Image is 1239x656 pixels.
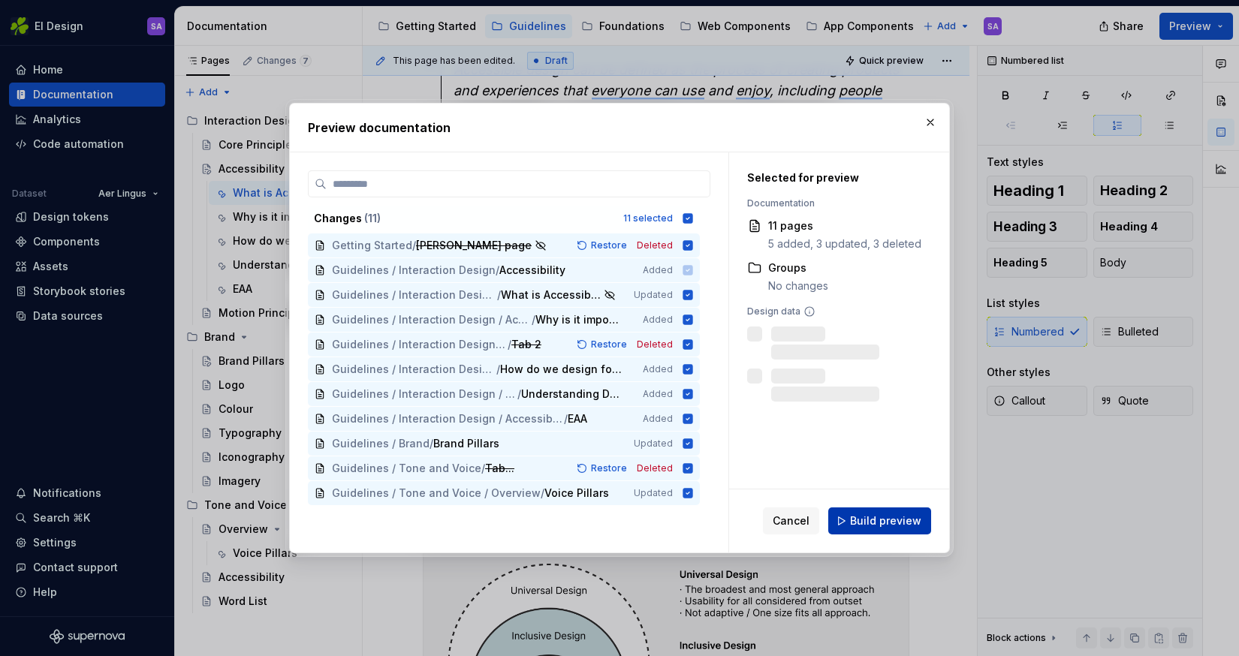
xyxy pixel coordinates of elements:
[768,218,921,233] div: 11 pages
[535,312,623,327] span: Why is it important?
[568,411,598,426] span: EAA
[634,289,673,301] span: Updated
[430,436,433,451] span: /
[773,513,809,528] span: Cancel
[564,411,568,426] span: /
[501,287,601,302] span: What is Accessible Design?
[364,212,381,224] span: ( 11 )
[497,287,501,302] span: /
[591,462,627,474] span: Restore
[643,413,673,425] span: Added
[637,462,673,474] span: Deleted
[763,507,819,534] button: Cancel
[517,387,521,402] span: /
[643,363,673,375] span: Added
[508,337,511,352] span: /
[572,461,634,476] button: Restore
[643,314,673,326] span: Added
[332,461,481,476] span: Guidelines / Tone and Voice
[481,461,485,476] span: /
[850,513,921,528] span: Build preview
[768,236,921,251] div: 5 added, 3 updated, 3 deleted
[500,362,623,377] span: How do we design for Inclusivity?
[637,239,673,251] span: Deleted
[332,287,497,302] span: Guidelines / Interaction Design / Accessibility
[747,197,924,209] div: Documentation
[768,278,828,293] div: No changes
[643,388,673,400] span: Added
[433,436,499,451] span: Brand Pillars
[637,339,673,351] span: Deleted
[332,312,532,327] span: Guidelines / Interaction Design / Accessibility
[541,486,544,501] span: /
[332,337,508,352] span: Guidelines / Interaction Design / Accessibility
[634,487,673,499] span: Updated
[308,119,931,137] h2: Preview documentation
[416,238,532,253] span: [PERSON_NAME] page
[521,387,622,402] span: Understanding Disability
[591,339,627,351] span: Restore
[544,486,609,501] span: Voice Pillars
[332,362,496,377] span: Guidelines / Interaction Design / Accessibility
[511,337,541,352] span: Tab 2
[623,212,673,224] div: 11 selected
[768,260,828,275] div: Groups
[828,507,931,534] button: Build preview
[496,362,500,377] span: /
[591,239,627,251] span: Restore
[332,411,564,426] span: Guidelines / Interaction Design / Accessibility
[572,238,634,253] button: Restore
[747,305,924,317] div: Design data
[332,238,412,253] span: Getting Started
[332,486,541,501] span: Guidelines / Tone and Voice / Overview
[332,387,517,402] span: Guidelines / Interaction Design / Accessibility
[485,461,515,476] span: Tab...
[412,238,416,253] span: /
[634,438,673,450] span: Updated
[332,436,430,451] span: Guidelines / Brand
[532,312,535,327] span: /
[572,337,634,352] button: Restore
[747,170,924,185] div: Selected for preview
[314,211,614,226] div: Changes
